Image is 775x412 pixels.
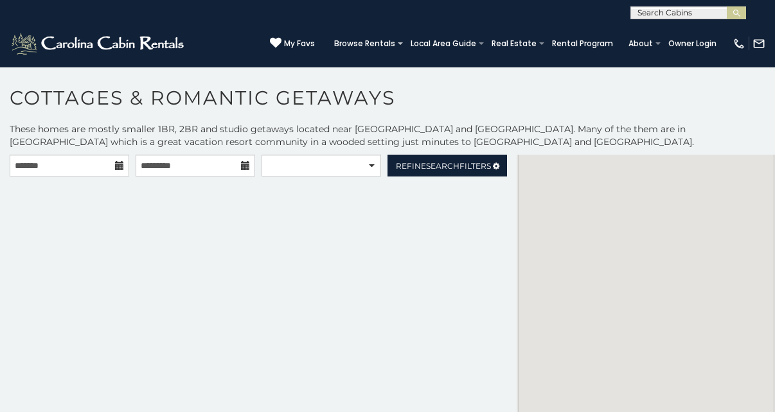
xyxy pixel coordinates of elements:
span: Refine Filters [396,161,491,171]
a: Real Estate [485,35,543,53]
a: My Favs [270,37,315,50]
span: My Favs [284,38,315,49]
a: About [622,35,659,53]
a: Local Area Guide [404,35,483,53]
a: Rental Program [546,35,619,53]
a: Browse Rentals [328,35,402,53]
a: RefineSearchFilters [387,155,507,176]
img: phone-regular-white.png [733,37,745,50]
span: Search [426,161,459,171]
a: Owner Login [662,35,723,53]
img: White-1-2.png [10,31,188,56]
img: mail-regular-white.png [753,37,765,50]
